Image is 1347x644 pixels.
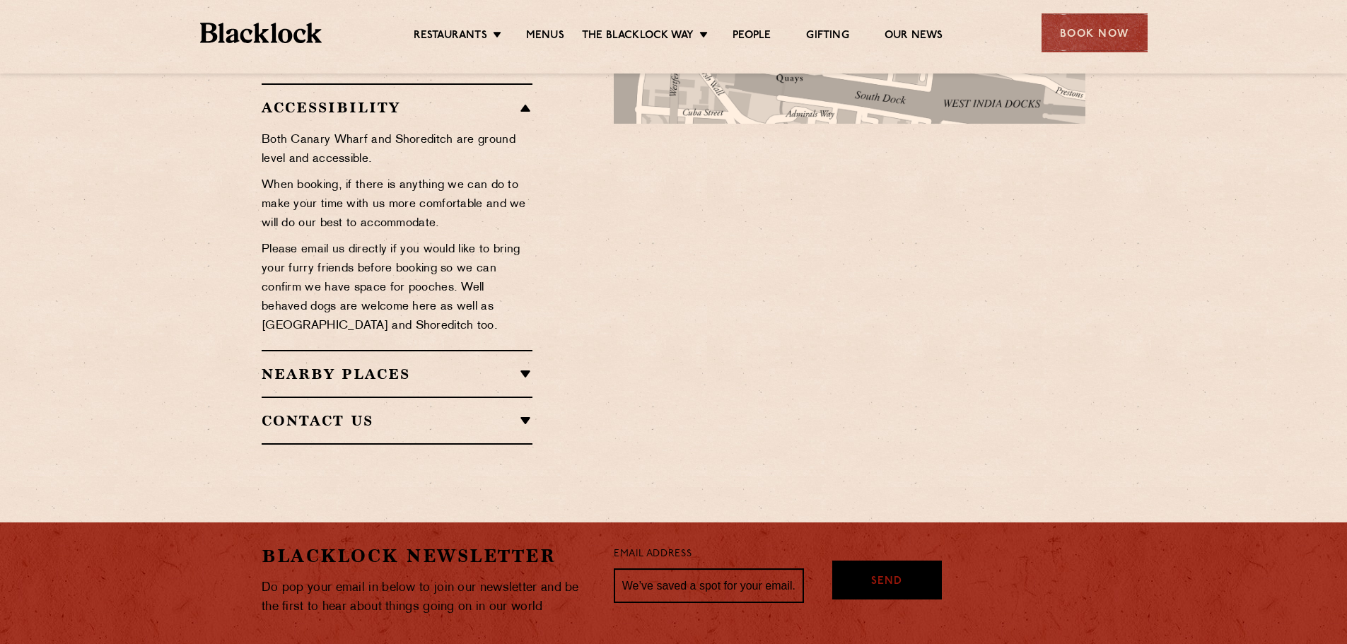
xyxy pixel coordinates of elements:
p: Both Canary Wharf and Shoreditch are ground level and accessible. [262,131,532,169]
a: People [733,29,771,45]
p: Please email us directly if you would like to bring your furry friends before booking so we can c... [262,240,532,336]
div: Book Now [1042,13,1148,52]
a: The Blacklock Way [582,29,694,45]
a: Our News [885,29,943,45]
h2: Accessibility [262,99,532,116]
p: When booking, if there is anything we can do to make your time with us more comfortable and we wi... [262,176,532,233]
img: svg%3E [933,313,1131,445]
h2: Contact Us [262,412,532,429]
a: Menus [526,29,564,45]
label: Email Address [614,546,692,563]
img: BL_Textured_Logo-footer-cropped.svg [200,23,322,43]
span: Send [871,574,902,590]
input: We’ve saved a spot for your email... [614,568,804,604]
a: Restaurants [414,29,487,45]
a: Gifting [806,29,849,45]
h2: Nearby Places [262,365,532,382]
h2: Blacklock Newsletter [262,544,593,568]
p: Do pop your email in below to join our newsletter and be the first to hear about things going on ... [262,578,593,616]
